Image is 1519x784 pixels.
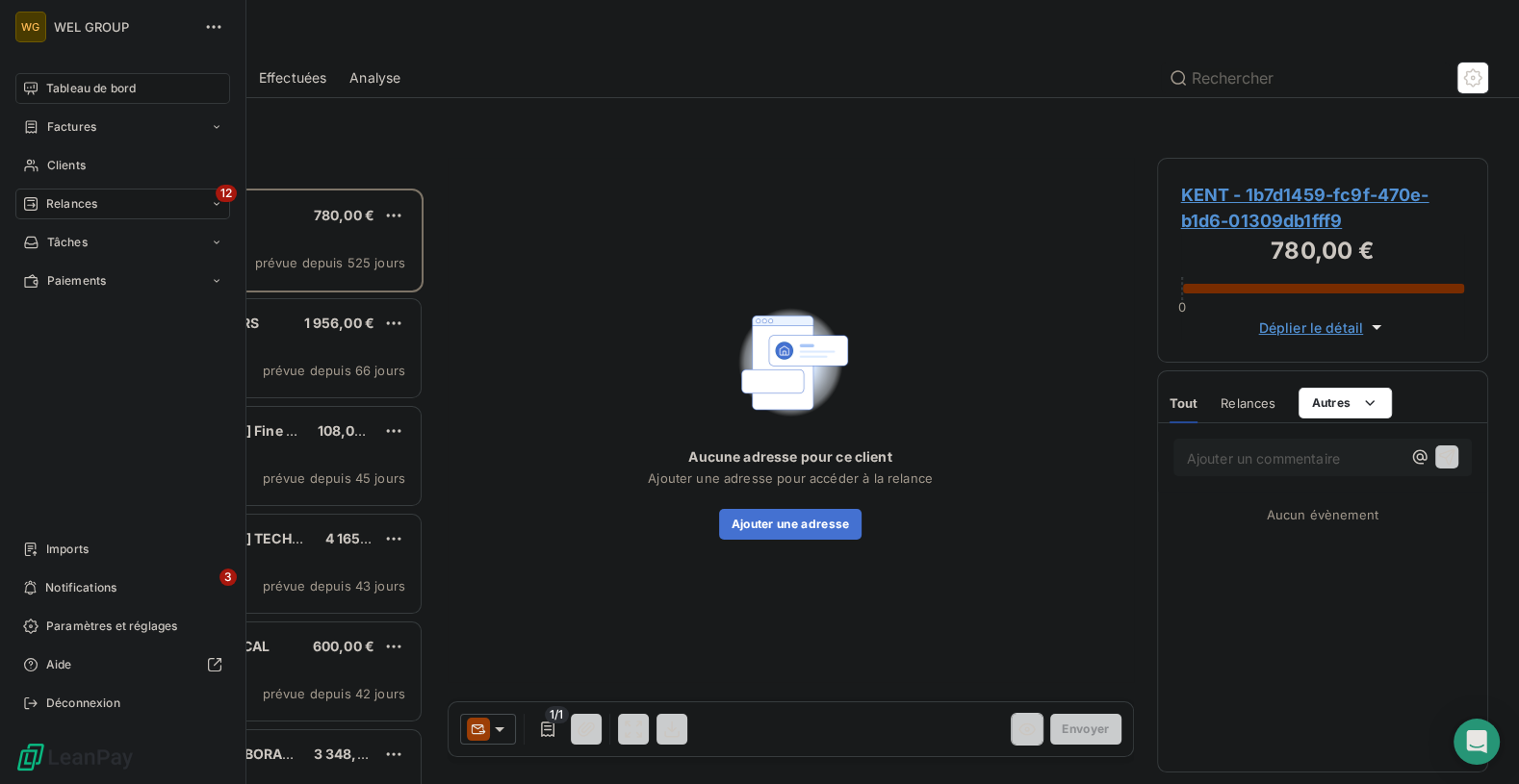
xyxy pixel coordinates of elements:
span: Notifications [45,579,116,596]
span: Aide [46,656,72,673]
button: Ajouter une adresse [719,509,861,540]
button: Envoyer [1050,714,1120,745]
span: prévue depuis 45 jours [263,470,405,486]
span: WEL GROUP [54,19,193,35]
span: Effectuées [259,68,327,88]
span: Factures [47,118,96,136]
span: 600,00 € [313,638,374,654]
span: prévue depuis 43 jours [263,578,405,594]
span: 0 [1177,299,1185,315]
span: Déplier le détail [1258,317,1363,338]
span: Tableau de bord [46,80,136,97]
span: [PERSON_NAME] TECHNOLOGY, LLC [136,530,384,546]
span: Déconnexion [46,695,120,712]
span: Clients [47,157,86,174]
span: prévue depuis 66 jours [263,363,405,378]
h3: 780,00 € [1181,234,1465,272]
span: Paramètres et réglages [46,618,177,635]
span: Tout [1170,395,1198,411]
div: WG [15,12,46,42]
span: prévue depuis 42 jours [263,686,405,701]
span: 1 956,00 € [304,315,375,331]
span: Relances [46,195,97,213]
span: Relances [1221,395,1275,411]
button: Autres [1299,388,1392,418]
span: KENT - 1b7d1459-fc9f-470e-b1d6-01309db1fff9 [1181,182,1465,234]
button: Déplier le détail [1252,316,1392,339]
span: Analyse [349,68,400,88]
img: Logo LeanPay [15,742,135,772]
span: Ajouter une adresse pour accéder à la relance [648,470,933,486]
a: Aide [15,649,230,680]
span: 780,00 € [314,207,374,223]
span: Paiements [47,272,106,290]
span: 1/1 [545,706,568,723]
img: Empty state [729,301,852,424]
span: 12 [216,185,237,202]
span: Aucun évènement [1267,507,1378,522]
span: Aucune adresse pour ce client [688,447,891,467]
div: Open Intercom Messenger [1454,719,1500,765]
span: 108,00 € [317,422,375,439]
span: Tâches [47,234,88,251]
span: 3 [219,569,237,586]
span: 3 348,00 € [314,746,388,762]
span: 4 165,00 € [325,530,397,546]
span: Imports [46,541,89,558]
span: prévue depuis 525 jours [255,255,405,270]
input: Rechercher [1161,63,1450,93]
